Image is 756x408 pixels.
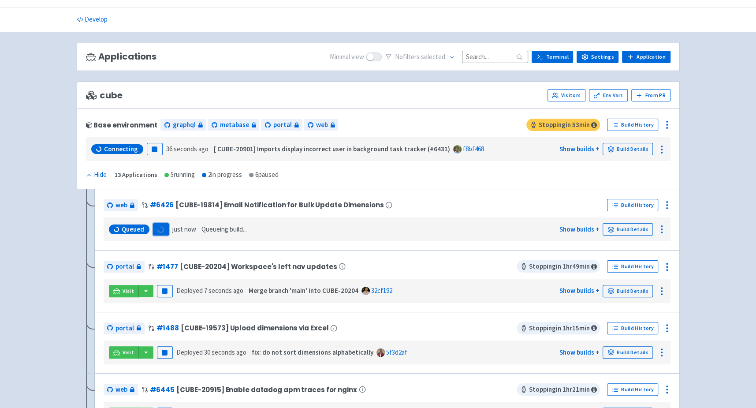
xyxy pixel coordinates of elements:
a: 5f3d2af [386,348,407,356]
button: Hide [86,170,108,180]
button: From PR [631,89,670,101]
span: Visit [123,349,134,356]
div: 5 running [164,170,195,180]
a: Build History [607,199,658,211]
input: Search... [462,51,528,63]
span: Connecting [104,145,138,153]
button: Pause [157,346,173,359]
span: [CUBE-19573] Upload dimensions via Excel [181,324,329,332]
span: Stopping in 1 hr 15 min [517,322,600,334]
span: Queueing build... [201,225,247,235]
a: Build Details [603,223,653,236]
span: Deployed [176,286,243,295]
a: Visit [109,285,139,297]
a: Build Details [603,346,653,359]
span: portal [115,262,134,272]
time: 7 seconds ago [204,286,243,295]
a: Show builds + [559,225,599,233]
span: Stopping in 1 hr 21 min [517,383,600,396]
div: 6 paused [249,170,279,180]
a: 32cf192 [371,286,392,295]
a: Build History [607,119,658,131]
span: metabase [220,120,249,130]
a: portal [261,119,302,131]
div: Base environment [86,121,157,129]
a: Build History [607,383,658,396]
span: selected [421,52,445,61]
span: web [115,385,127,395]
a: #6445 [150,385,175,394]
a: Visitors [547,89,585,101]
span: Stopping in 1 hr 49 min [517,260,600,273]
span: [CUBE-19814] Email Notification for Bulk Update Dimensions [175,201,384,209]
button: Loading [153,223,169,236]
time: just now [172,225,196,233]
span: Deployed [176,348,246,356]
a: Visit [109,346,139,359]
a: #6426 [150,200,174,210]
a: #1488 [156,323,179,333]
div: 2 in progress [202,170,242,180]
span: [CUBE-20915] Enable datadog apm traces for nginx [176,386,357,393]
a: portal [104,261,145,273]
span: web [316,120,328,130]
a: Build Details [603,143,653,155]
span: Queued [122,225,144,234]
a: Settings [577,51,618,63]
span: portal [273,120,291,130]
strong: Merge branch 'main' into CUBE-20204 [249,286,358,295]
a: portal [104,322,145,334]
button: Pause [157,285,173,297]
span: web [115,200,127,210]
a: Show builds + [559,286,599,295]
button: Pause [147,143,163,155]
time: 30 seconds ago [204,348,246,356]
a: web [304,119,338,131]
a: Show builds + [559,145,599,153]
a: Develop [77,7,108,32]
a: f8bf468 [463,145,484,153]
a: Build History [607,322,658,334]
div: 13 Applications [115,170,157,180]
a: graphql [160,119,206,131]
time: 36 seconds ago [166,145,209,153]
span: Minimal view [330,52,364,62]
h3: Applications [86,52,156,62]
a: Application [622,51,670,63]
span: No filter s [395,52,445,62]
a: Env Vars [589,89,628,101]
a: Build History [607,260,658,273]
a: web [104,384,138,396]
span: portal [115,323,134,333]
span: cube [86,90,123,101]
span: Visit [123,288,134,295]
a: Build Details [603,285,653,297]
div: Hide [86,170,107,180]
strong: fix: do not sort dimensions alphabetically [252,348,373,356]
strong: [ CUBE-20901] Imports display incorrect user in background task tracker (#6431) [214,145,450,153]
a: web [104,199,138,211]
a: Show builds + [559,348,599,356]
span: graphql [172,120,195,130]
a: Terminal [532,51,573,63]
a: #1477 [156,262,178,271]
span: [CUBE-20204] Workspace's left nav updates [180,263,337,270]
span: Stopping in 53 min [526,119,600,131]
a: metabase [208,119,259,131]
